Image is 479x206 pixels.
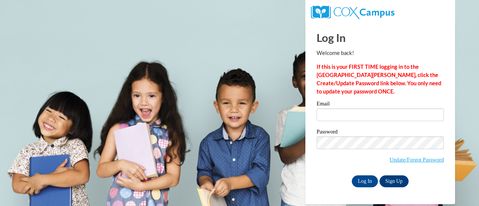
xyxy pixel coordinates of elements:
h1: Log In [317,30,444,45]
a: Update/Forgot Password [390,157,444,163]
label: Password [317,129,444,136]
a: Sign Up [379,175,409,187]
p: Welcome back! [317,49,444,57]
img: COX Campus [311,6,394,19]
input: Log In [352,175,378,187]
a: COX Campus [311,9,394,15]
strong: If this is your FIRST TIME logging in to the [GEOGRAPHIC_DATA][PERSON_NAME], click the Create/Upd... [317,64,441,95]
label: Email [317,101,444,108]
